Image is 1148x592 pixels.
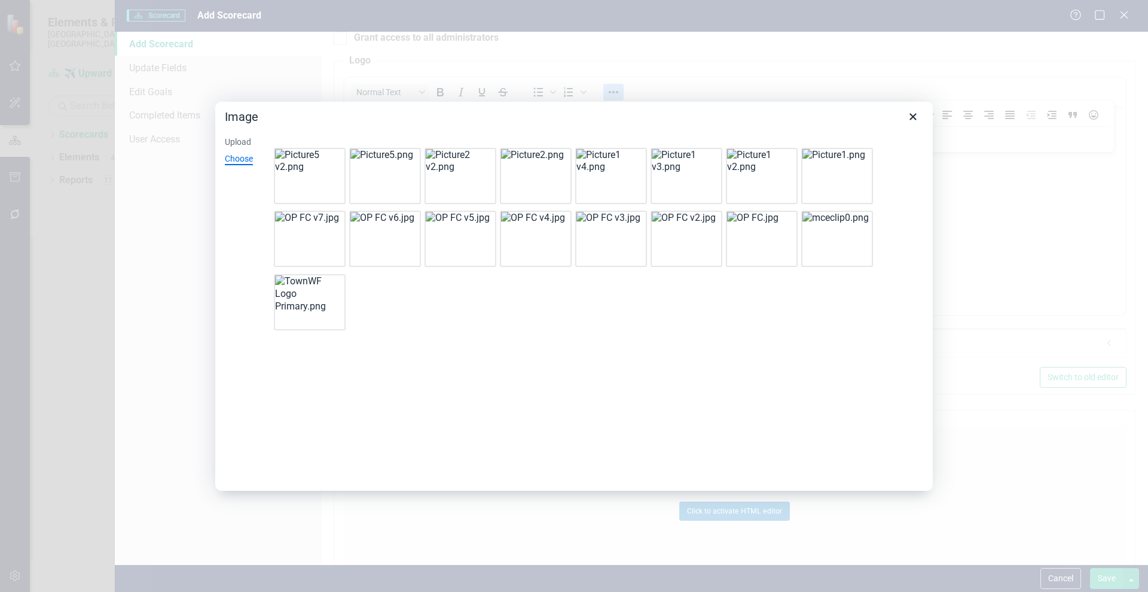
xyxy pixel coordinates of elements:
img: Picture5.png [350,149,413,162]
img: OP FC v5.jpg [426,212,490,224]
img: OP FC.jpg [727,212,778,224]
img: Picture1 v2.png [727,149,794,174]
h1: Image [225,109,258,125]
img: OP FC v4.jpg [501,212,565,224]
div: Choose [225,153,253,165]
img: mceclip0.png [802,212,869,224]
img: Picture2.png [501,149,564,162]
img: Picture1 v4.png [576,149,643,174]
img: OP FC v6.jpg [350,212,414,224]
img: Picture2 v2.png [426,149,493,174]
div: Upload [225,136,251,148]
img: Picture1.png [802,149,865,162]
img: Picture5 v2.png [275,149,342,174]
img: OP FC v2.jpg [652,212,716,224]
img: OP FC v3.jpg [576,212,640,224]
img: Picture1 v3.png [652,149,719,174]
button: Close [903,107,923,127]
img: OP FC v7.jpg [275,212,339,224]
img: TownWF Logo Primary.png [275,275,342,312]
